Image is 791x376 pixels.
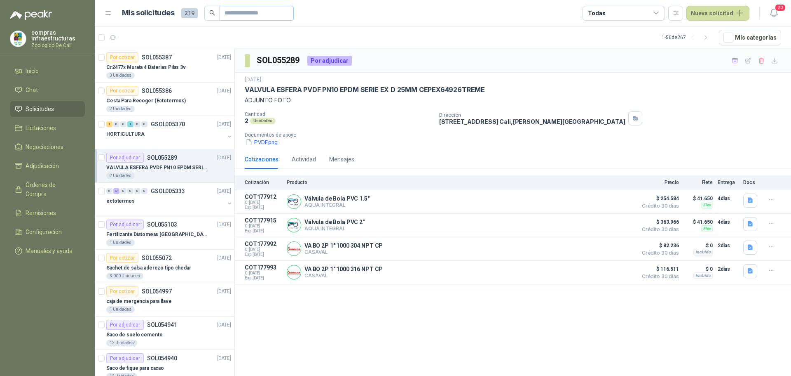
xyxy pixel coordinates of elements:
[245,96,781,105] p: ADJUNTO FOTO
[127,121,133,127] div: 1
[106,264,191,272] p: Sachet de salsa aderezo tipo chedar
[775,4,786,12] span: 20
[106,186,233,213] a: 0 3 0 0 0 0 GSOL005333[DATE] ectotermos
[638,194,679,203] span: $ 254.584
[245,241,282,247] p: COT177992
[26,85,38,95] span: Chat
[26,246,73,255] span: Manuales y ayuda
[245,264,282,271] p: COT177993
[245,247,282,252] span: C: [DATE]
[329,155,354,164] div: Mensajes
[147,322,177,328] p: SOL054941
[106,64,186,71] p: Cr2477x Murata 4 Baterias Pilas 3v
[106,188,112,194] div: 0
[127,188,133,194] div: 0
[217,288,231,296] p: [DATE]
[684,241,713,251] p: $ 0
[684,264,713,274] p: $ 0
[106,239,135,246] div: 1 Unidades
[106,331,162,339] p: Saco de suelo cemento
[26,208,56,218] span: Remisiones
[106,286,138,296] div: Por cotizar
[292,155,316,164] div: Actividad
[10,177,85,202] a: Órdenes de Compra
[106,52,138,62] div: Por cotizar
[304,242,383,249] p: VA BO 2P 1" 1000 304 NPT CP
[95,317,234,350] a: Por adjudicarSOL054941[DATE] Saco de suelo cemento12 Unidades
[638,227,679,232] span: Crédito 30 días
[245,180,282,185] p: Cotización
[217,254,231,262] p: [DATE]
[147,355,177,361] p: SOL054940
[151,188,185,194] p: GSOL005333
[10,63,85,79] a: Inicio
[106,72,135,79] div: 3 Unidades
[245,194,282,200] p: COT177912
[638,203,679,208] span: Crédito 30 días
[287,180,633,185] p: Producto
[245,132,788,138] p: Documentos de apoyo
[113,188,119,194] div: 3
[439,112,625,118] p: Dirección
[245,138,278,147] button: PVDF.png
[106,97,186,105] p: Cesta Para Recoger (Ectotermos)
[304,195,370,202] p: Válvula de Bola PVC 1.5"
[141,188,147,194] div: 0
[684,217,713,227] p: $ 41.650
[287,195,301,208] img: Company Logo
[10,82,85,98] a: Chat
[693,272,713,279] div: Incluido
[217,54,231,61] p: [DATE]
[147,222,177,227] p: SOL055103
[245,117,248,124] p: 2
[26,66,39,76] span: Inicio
[122,7,175,19] h1: Mis solicitudes
[10,101,85,117] a: Solicitudes
[106,340,137,346] div: 12 Unidades
[181,8,198,18] span: 219
[245,229,282,234] span: Exp: [DATE]
[106,173,135,179] div: 2 Unidades
[662,31,712,44] div: 1 - 50 de 267
[245,155,278,164] div: Cotizaciones
[31,43,85,48] p: Zoologico De Cali
[304,272,383,279] p: CASAVAL
[106,320,144,330] div: Por adjudicar
[106,298,172,305] p: caja de mergencia para llave
[151,121,185,127] p: GSOL005370
[26,123,56,132] span: Licitaciones
[106,119,233,146] a: 1 0 0 1 0 0 GSOL005370[DATE] HORTICULTURA
[304,219,365,225] p: Válvula de Bola PVC 2"
[217,355,231,362] p: [DATE]
[10,243,85,259] a: Manuales y ayuda
[26,161,59,170] span: Adjudicación
[120,188,126,194] div: 0
[106,253,138,263] div: Por cotizar
[245,76,261,84] p: [DATE]
[142,255,172,261] p: SOL055072
[257,54,301,67] h3: SOL055289
[106,273,143,279] div: 3.000 Unidades
[304,249,383,255] p: CASAVAL
[245,85,485,94] p: VALVULA ESFERA PVDF PN10 EPDM SERIE EX D 25MM CEPEX64926TREME
[701,225,713,232] div: Flex
[134,121,140,127] div: 0
[134,188,140,194] div: 0
[287,265,301,279] img: Company Logo
[304,202,370,208] p: AQUA INTEGRAL
[287,218,301,232] img: Company Logo
[304,266,383,272] p: VA BO 2P 1" 1000 316 NPT CP
[217,221,231,229] p: [DATE]
[701,202,713,208] div: Flex
[142,88,172,94] p: SOL055386
[245,224,282,229] span: C: [DATE]
[106,197,135,205] p: ectotermos
[95,83,234,116] a: Por cotizarSOL055386[DATE] Cesta Para Recoger (Ectotermos)2 Unidades
[106,164,209,172] p: VALVULA ESFERA PVDF PN10 EPDM SERIE EX D 25MM CEPEX64926TREME
[718,241,738,251] p: 2 días
[10,120,85,136] a: Licitaciones
[217,121,231,128] p: [DATE]
[588,9,605,18] div: Todas
[719,30,781,45] button: Mís categorías
[106,231,209,239] p: Fertilizante Diatomeas [GEOGRAPHIC_DATA] 25kg Polvo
